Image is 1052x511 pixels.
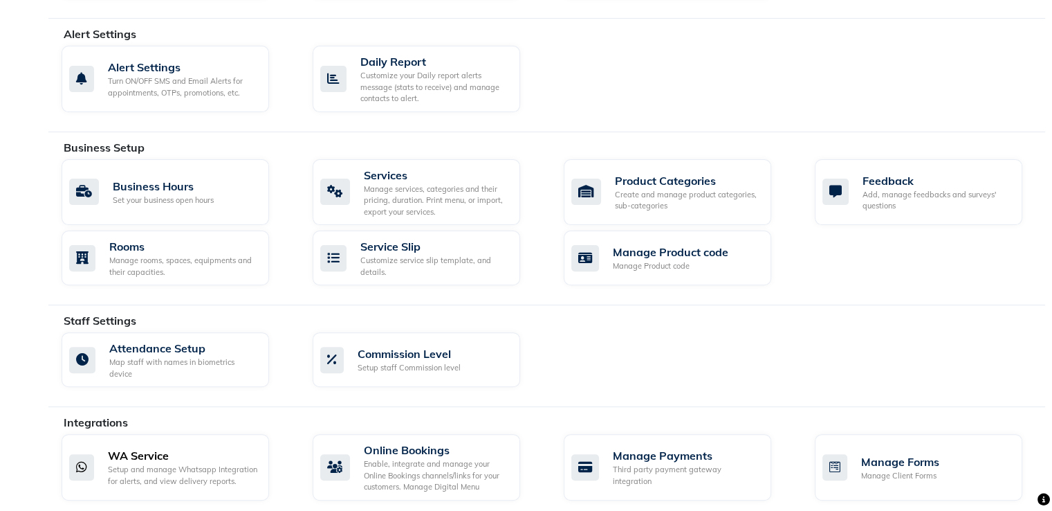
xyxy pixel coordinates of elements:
div: Customize service slip template, and details. [360,255,509,278]
div: Business Hours [113,178,214,195]
a: WA ServiceSetup and manage Whatsapp Integration for alerts, and view delivery reports. [62,434,292,501]
div: Add, manage feedbacks and surveys' questions [862,189,1011,212]
div: Set your business open hours [113,195,214,206]
a: RoomsManage rooms, spaces, equipments and their capacities. [62,231,292,285]
div: Alert Settings [108,59,258,75]
div: Manage rooms, spaces, equipments and their capacities. [109,255,258,278]
a: Manage FormsManage Client Forms [815,434,1045,501]
div: Commission Level [358,346,461,362]
div: Turn ON/OFF SMS and Email Alerts for appointments, OTPs, promotions, etc. [108,75,258,98]
div: Enable, integrate and manage your Online Bookings channels/links for your customers. Manage Digit... [364,458,509,493]
div: Online Bookings [364,442,509,458]
a: Daily ReportCustomize your Daily report alerts message (stats to receive) and manage contacts to ... [313,46,543,112]
a: Online BookingsEnable, integrate and manage your Online Bookings channels/links for your customer... [313,434,543,501]
a: Business HoursSet your business open hours [62,159,292,226]
div: Product Categories [615,172,760,189]
div: Map staff with names in biometrics device [109,357,258,379]
a: Attendance SetupMap staff with names in biometrics device [62,332,292,387]
div: Services [364,167,509,183]
div: Manage Payments [613,447,760,464]
div: Feedback [862,172,1011,189]
a: Commission LevelSetup staff Commission level [313,332,543,387]
div: Manage Forms [861,454,939,470]
a: Service SlipCustomize service slip template, and details. [313,231,543,285]
div: Create and manage product categories, sub-categories [615,189,760,212]
div: Third party payment gateway integration [613,464,760,487]
a: Alert SettingsTurn ON/OFF SMS and Email Alerts for appointments, OTPs, promotions, etc. [62,46,292,112]
div: Manage Product code [613,260,728,272]
div: Rooms [109,238,258,255]
div: Manage services, categories and their pricing, duration. Print menu, or import, export your servi... [364,183,509,218]
div: Service Slip [360,238,509,255]
div: Attendance Setup [109,340,258,357]
a: FeedbackAdd, manage feedbacks and surveys' questions [815,159,1045,226]
div: Manage Client Forms [861,470,939,482]
div: Customize your Daily report alerts message (stats to receive) and manage contacts to alert. [360,70,509,105]
div: Setup staff Commission level [358,362,461,374]
div: Daily Report [360,53,509,70]
div: Setup and manage Whatsapp Integration for alerts, and view delivery reports. [108,464,258,487]
a: ServicesManage services, categories and their pricing, duration. Print menu, or import, export yo... [313,159,543,226]
a: Product CategoriesCreate and manage product categories, sub-categories [564,159,794,226]
a: Manage Product codeManage Product code [564,231,794,285]
div: Manage Product code [613,244,728,260]
div: WA Service [108,447,258,464]
a: Manage PaymentsThird party payment gateway integration [564,434,794,501]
